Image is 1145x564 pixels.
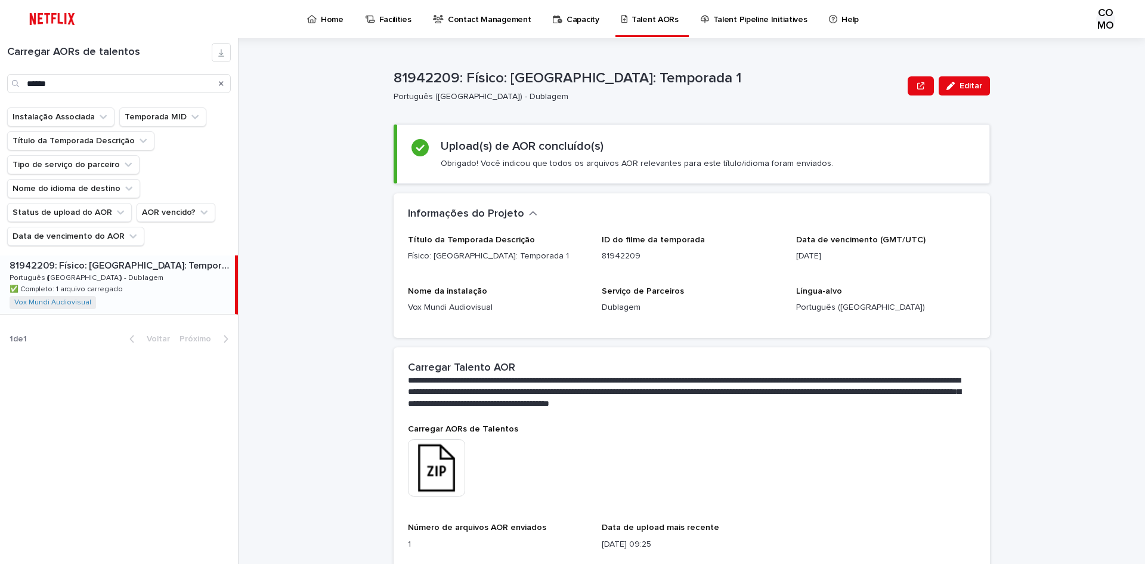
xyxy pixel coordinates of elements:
font: 1 [23,335,27,343]
button: Instalação Associada [7,107,114,127]
button: Título da Temporada Descrição [7,131,154,150]
font: Português ([GEOGRAPHIC_DATA]) - Dublagem [394,93,568,101]
font: Número de arquivos AOR enviados [408,523,546,532]
font: 1 [10,335,13,343]
button: Editar [939,76,990,95]
font: Obrigado! Você indicou que todos os arquivos AOR relevantes para este título/idioma foram enviados. [441,159,833,168]
button: Tipo de serviço do parceiro [7,155,140,174]
font: Carregar AORs de Talentos [408,425,518,433]
font: 81942209: Físico: [GEOGRAPHIC_DATA]: Temporada 1 [10,261,245,270]
font: [DATE] 09:25 [602,540,651,548]
font: 81942209: Físico: [GEOGRAPHIC_DATA]: Temporada 1 [394,71,741,85]
a: Vox Mundi Audiovisual [14,298,91,307]
font: Data de vencimento (GMT/UTC) [796,236,926,244]
font: Editar [960,82,982,90]
button: Voltar [120,334,175,344]
font: [DATE] [796,252,821,260]
button: AOR vencido? [137,203,215,222]
font: Próximo [180,335,211,343]
font: Data de upload mais recente [602,523,719,532]
img: ifQbXi3ZQGMSEF7WDB7W [24,7,81,31]
font: Língua-alvo [796,287,842,295]
input: Procurar [7,74,231,93]
button: Temporada MID [119,107,206,127]
font: Físico: [GEOGRAPHIC_DATA]: Temporada 1 [408,252,569,260]
button: Data de vencimento do AOR [7,227,144,246]
font: 81942209 [602,252,640,260]
font: Upload(s) de AOR concluído(s) [441,140,604,152]
font: Dublagem [602,303,640,312]
button: Nome do idioma de destino [7,179,140,198]
button: Informações do Projeto [408,208,537,221]
font: COMO [1097,8,1113,32]
font: Português ([GEOGRAPHIC_DATA]) - Dublagem [10,275,163,282]
font: ID do filme da temporada [602,236,705,244]
font: Carregar AORs de talentos [7,47,140,57]
font: ✅ Completo: 1 arquivo carregado [10,286,123,293]
font: Vox Mundi Audiovisual [408,303,493,312]
button: Próximo [175,334,238,344]
button: Status de upload do AOR [7,203,132,222]
font: Nome da instalação [408,287,487,295]
font: de [13,335,23,343]
font: 1 [408,540,411,548]
font: Serviço de Parceiros [602,287,684,295]
font: Voltar [147,335,170,343]
font: Título da Temporada Descrição [408,236,535,244]
font: Informações do Projeto [408,208,524,219]
font: Carregar Talento AOR [408,362,515,373]
font: Português ([GEOGRAPHIC_DATA]) [796,303,925,312]
font: Vox Mundi Audiovisual [14,299,91,306]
